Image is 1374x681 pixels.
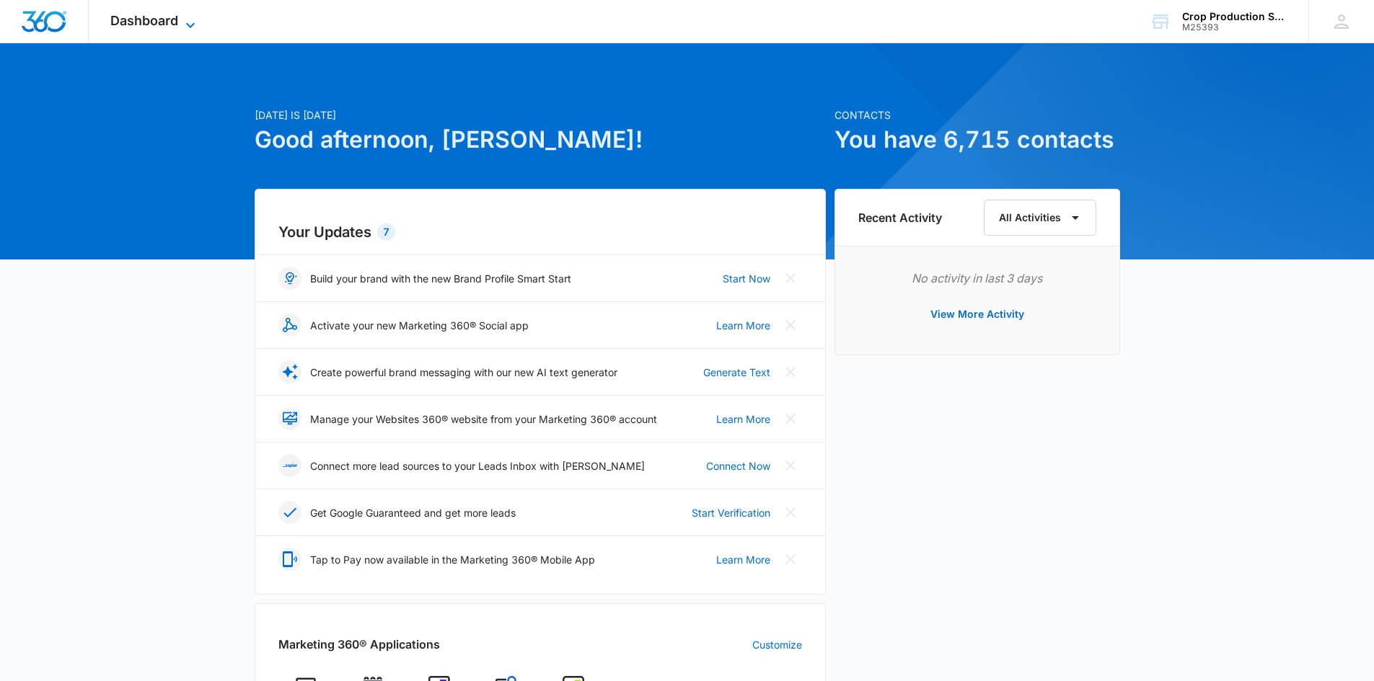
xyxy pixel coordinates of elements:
[834,107,1120,123] p: Contacts
[278,636,440,653] h2: Marketing 360® Applications
[858,209,942,226] h6: Recent Activity
[916,297,1039,331] button: View More Activity
[310,318,529,333] p: Activate your new Marketing 360® Social app
[255,107,826,123] p: [DATE] is [DATE]
[110,13,178,28] span: Dashboard
[779,360,802,383] button: Close
[278,221,802,243] h2: Your Updates
[834,123,1120,157] h1: You have 6,715 contacts
[310,505,516,520] p: Get Google Guaranteed and get more leads
[1182,22,1287,32] div: account id
[858,270,1096,287] p: No activity in last 3 days
[752,637,802,652] a: Customize
[984,200,1096,236] button: All Activities
[1182,11,1287,22] div: account name
[716,411,770,427] a: Learn More
[703,365,770,380] a: Generate Text
[310,365,617,380] p: Create powerful brand messaging with our new AI text generator
[723,271,770,286] a: Start Now
[779,407,802,430] button: Close
[779,267,802,290] button: Close
[310,458,645,473] p: Connect more lead sources to your Leads Inbox with [PERSON_NAME]
[779,313,802,337] button: Close
[377,223,395,241] div: 7
[706,458,770,473] a: Connect Now
[255,123,826,157] h1: Good afternoon, [PERSON_NAME]!
[779,454,802,477] button: Close
[310,552,595,567] p: Tap to Pay now available in the Marketing 360® Mobile App
[779,501,802,524] button: Close
[779,548,802,571] button: Close
[716,318,770,333] a: Learn More
[716,552,770,567] a: Learn More
[310,271,571,286] p: Build your brand with the new Brand Profile Smart Start
[310,411,657,427] p: Manage your Websites 360® website from your Marketing 360® account
[692,505,770,520] a: Start Verification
